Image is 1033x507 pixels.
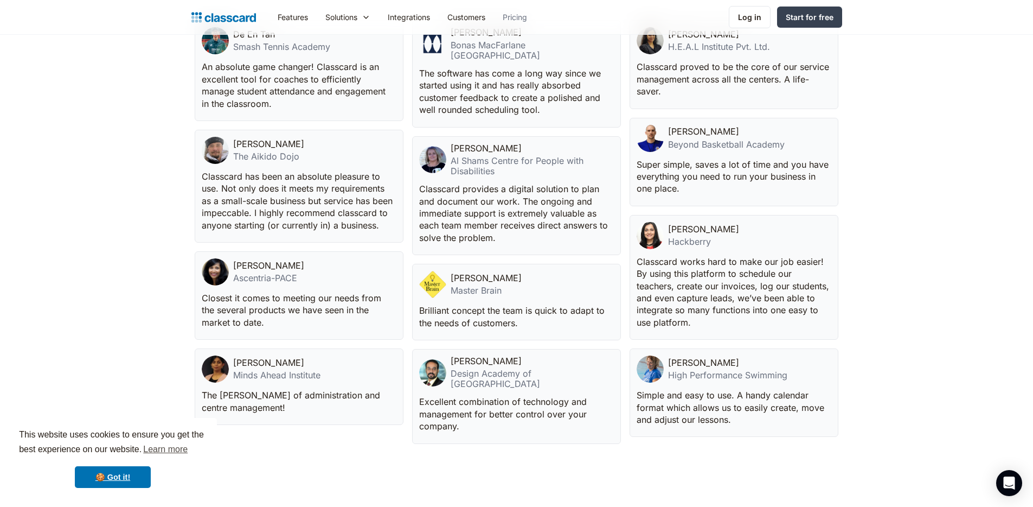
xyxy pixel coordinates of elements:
[637,389,829,426] p: Simple and easy to use. A handy calendar format which allows us to easily create, move and adjust...
[191,10,256,25] a: home
[451,143,522,154] div: [PERSON_NAME]
[777,7,842,28] a: Start for free
[75,466,151,488] a: dismiss cookie message
[202,61,394,110] p: An absolute game changer! Classcard is an excellent tool for coaches to efficiently manage studen...
[233,261,304,271] div: [PERSON_NAME]
[419,183,612,244] p: Classcard provides a digital solution to plan and document our work. The ongoing and immediate su...
[317,5,379,29] div: Solutions
[637,256,829,328] p: Classcard works hard to make our job easier! By using this platform to schedule our teachers, cre...
[668,224,739,235] div: [PERSON_NAME]
[668,358,739,368] div: [PERSON_NAME]
[419,305,612,329] p: Brilliant concept the team is quick to adapt to the needs of customers.
[451,356,522,366] div: [PERSON_NAME]
[439,5,494,29] a: Customers
[729,6,771,28] a: Log in
[233,370,320,381] div: Minds Ahead Institute
[996,470,1022,496] div: Open Intercom Messenger
[233,273,304,283] div: Ascentria-PACE
[419,396,612,432] p: Excellent combination of technology and management for better control over your company.
[738,11,761,23] div: Log in
[668,237,739,247] div: Hackberry
[637,61,829,97] p: Classcard proved to be the core of our service management across all the centers. A life-saver.
[233,139,304,149] div: [PERSON_NAME]
[451,286,522,296] div: Master Brain
[202,170,394,231] p: Classcard has been an absolute pleasure to use. Not only does it meets my requirements as a small...
[637,159,829,195] p: Super simple, saves a lot of time and you have everything you need to run your business in one pl...
[451,369,614,389] div: Design Academy of [GEOGRAPHIC_DATA]
[202,292,394,328] p: Closest it comes to meeting our needs from the several products we have seen in the market to date.
[233,151,304,162] div: The Aikido Dojo
[142,441,189,458] a: learn more about cookies
[269,5,317,29] a: Features
[379,5,439,29] a: Integrations
[668,42,770,52] div: H.E.A.L Institute Pvt. Ltd.
[451,40,614,61] div: Bonas MacFarlane [GEOGRAPHIC_DATA]
[9,418,217,498] div: cookieconsent
[668,126,739,137] div: [PERSON_NAME]
[451,273,522,283] div: [PERSON_NAME]
[451,156,614,176] div: Al Shams Centre for People with Disabilities
[325,11,357,23] div: Solutions
[668,370,787,381] div: High Performance Swimming
[19,428,207,458] span: This website uses cookies to ensure you get the best experience on our website.
[786,11,833,23] div: Start for free
[202,389,394,414] p: The [PERSON_NAME] of administration and centre management!
[668,140,785,150] div: Beyond Basketball Academy
[233,42,330,52] div: Smash Tennis Academy
[494,5,536,29] a: Pricing
[419,67,612,116] p: The software has come a long way since we started using it and has really absorbed customer feedb...
[233,358,304,368] div: [PERSON_NAME]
